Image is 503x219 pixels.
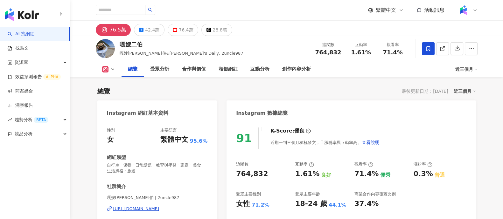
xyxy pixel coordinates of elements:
div: 0.3% [414,169,433,179]
span: 活動訊息 [424,7,444,13]
div: 網紅類型 [107,154,126,161]
div: 42.4萬 [145,25,159,34]
a: 效益預測報告ALPHA [8,74,61,80]
div: 最後更新日期：[DATE] [402,89,448,94]
div: 受眾分析 [150,65,169,73]
span: rise [8,118,12,122]
div: 社群簡介 [107,183,126,190]
div: 71.4% [354,169,379,179]
span: 764,832 [315,49,341,56]
div: 觀看率 [381,42,405,48]
span: 資源庫 [15,55,28,70]
div: 近期一到三個月積極發文，且漲粉率與互動率高。 [270,136,380,149]
div: 觀看率 [354,161,373,167]
span: 1.61% [351,49,371,56]
div: Instagram 網紅基本資料 [107,110,169,117]
div: 近三個月 [455,64,478,74]
div: 總覽 [128,65,137,73]
div: 互動分析 [250,65,269,73]
img: logo [5,8,39,21]
span: 嘎嫂[PERSON_NAME]伯 | 2uncle987 [107,195,208,201]
div: 性別 [107,127,115,133]
span: 95.6% [190,138,208,145]
div: 合作與價值 [182,65,206,73]
div: Instagram 數據總覽 [236,110,288,117]
div: 優秀 [380,172,390,179]
a: 找貼文 [8,45,29,51]
a: searchAI 找網紅 [8,31,34,37]
div: 18-24 歲 [295,199,327,209]
div: BETA [34,117,48,123]
div: 優良 [294,127,304,134]
div: 普通 [435,172,445,179]
img: KOL Avatar [96,39,115,58]
div: 44.1% [329,202,346,209]
div: 主要語言 [160,127,177,133]
button: 42.4萬 [134,24,164,36]
a: 商案媒合 [8,88,33,94]
a: [URL][DOMAIN_NAME] [107,206,208,212]
div: 近三個月 [454,87,476,95]
span: search [148,8,152,12]
div: 91 [236,132,252,145]
div: 76.5萬 [110,25,126,34]
div: 764,832 [236,169,268,179]
div: 女 [107,135,114,145]
div: 女性 [236,199,250,209]
span: 繁體中文 [376,7,396,14]
span: 趨勢分析 [15,113,48,127]
button: 76.4萬 [168,24,198,36]
div: 互動率 [349,42,373,48]
div: 漲粉率 [414,161,432,167]
img: Kolr%20app%20icon%20%281%29.png [458,4,470,16]
div: 追蹤數 [236,161,248,167]
button: 查看說明 [361,136,380,149]
div: 76.4萬 [179,25,193,34]
span: 71.4% [383,49,402,56]
div: 互動率 [295,161,314,167]
div: 相似網紅 [219,65,238,73]
span: 查看說明 [362,140,380,145]
div: 繁體中文 [160,135,188,145]
a: 洞察報告 [8,102,33,109]
div: [URL][DOMAIN_NAME] [113,206,159,212]
div: K-Score : [270,127,311,134]
span: 嘎嫂[PERSON_NAME]伯&[PERSON_NAME]'s Daily, 2uncle987 [120,51,243,56]
div: 71.2% [252,202,269,209]
button: 28.8萬 [201,24,232,36]
div: 受眾主要年齡 [295,191,320,197]
div: 創作內容分析 [282,65,311,73]
button: 76.5萬 [96,24,131,36]
div: 商業合作內容覆蓋比例 [354,191,396,197]
div: 總覽 [97,87,110,96]
span: 競品分析 [15,127,32,141]
div: 嘎嫂二伯 [120,40,243,48]
div: 良好 [321,172,331,179]
div: 1.61% [295,169,319,179]
div: 37.4% [354,199,379,209]
div: 追蹤數 [315,42,341,48]
span: 自行車 · 保養 · 日常話題 · 教育與學習 · 家庭 · 美食 · 生活風格 · 旅遊 [107,162,208,174]
div: 受眾主要性別 [236,191,261,197]
div: 28.8萬 [213,25,227,34]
